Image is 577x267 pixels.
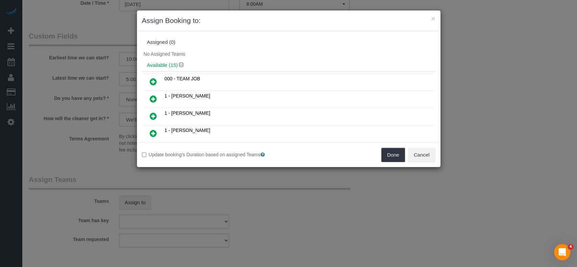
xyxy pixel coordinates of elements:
[165,110,210,116] span: 1 - [PERSON_NAME]
[147,62,430,68] h4: Available (15)
[142,151,284,158] label: Update booking's Duration based on assigned Teams
[568,244,573,249] span: 4
[165,128,210,133] span: 1 - [PERSON_NAME]
[554,244,570,260] iframe: Intercom live chat
[431,15,435,22] button: ×
[381,148,405,162] button: Done
[165,76,200,81] span: 000 - TEAM JOB
[408,148,435,162] button: Cancel
[165,93,210,99] span: 1 - [PERSON_NAME]
[142,16,435,26] h3: Assign Booking to:
[142,153,146,157] input: Update booking's Duration based on assigned Teams
[147,39,430,45] div: Assigned (0)
[144,51,185,57] span: No Assigned Teams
